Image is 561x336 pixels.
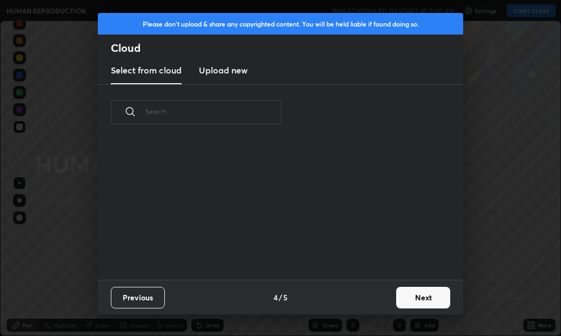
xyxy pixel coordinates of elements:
div: Please don't upload & share any copyrighted content. You will be held liable if found doing so. [98,13,463,35]
input: Search [145,89,282,135]
h3: Select from cloud [111,64,182,77]
button: Previous [111,287,165,308]
button: Next [396,287,450,308]
h2: Cloud [111,41,463,55]
h4: 5 [283,292,288,303]
h3: Upload new [199,64,248,77]
h4: / [279,292,282,303]
h4: 4 [273,292,278,303]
